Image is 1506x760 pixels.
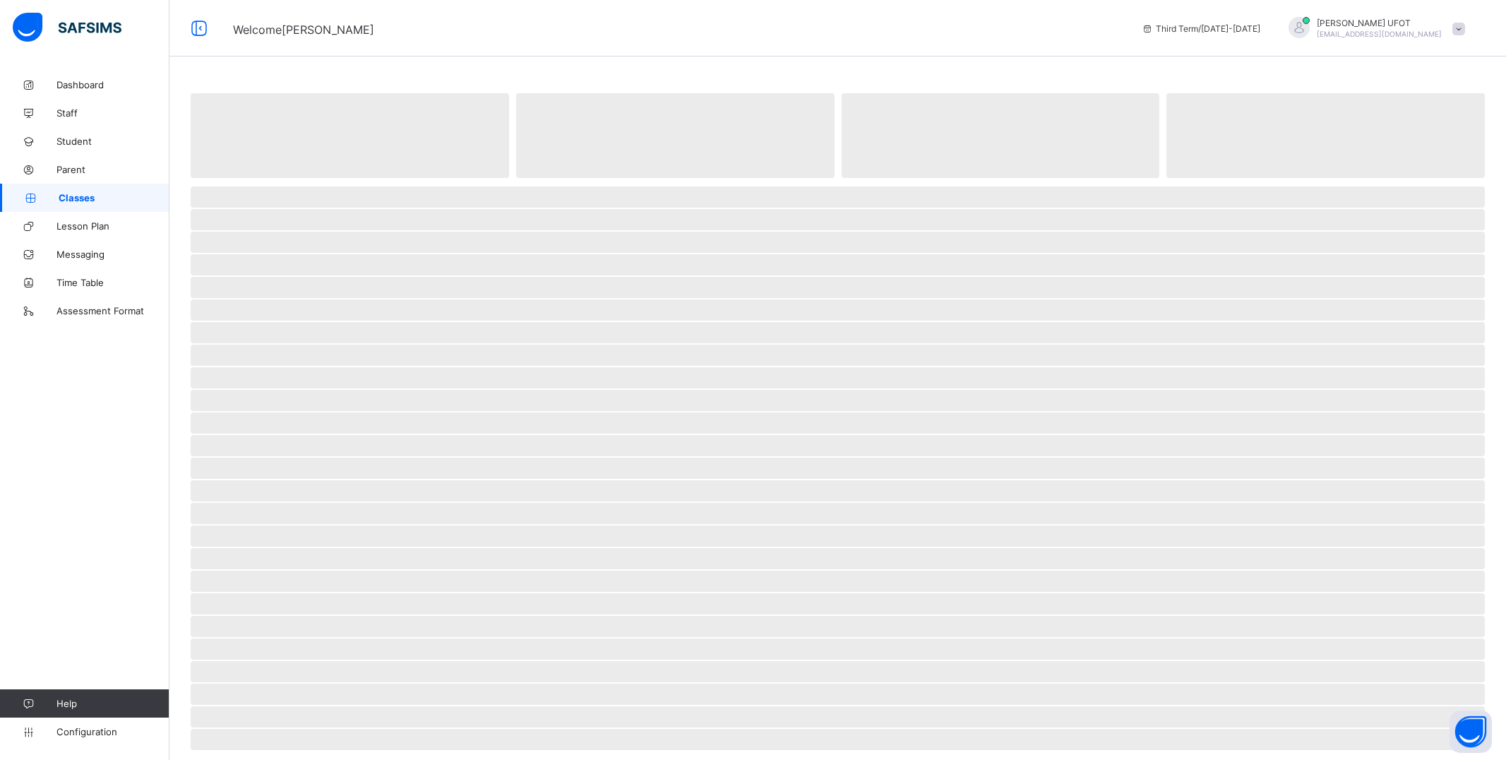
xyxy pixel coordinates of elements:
[191,706,1485,728] span: ‌
[842,93,1160,178] span: ‌
[191,232,1485,253] span: ‌
[13,13,121,42] img: safsims
[516,93,835,178] span: ‌
[1274,17,1472,40] div: GABRIELUFOT
[1166,93,1485,178] span: ‌
[56,220,169,232] span: Lesson Plan
[233,23,374,37] span: Welcome [PERSON_NAME]
[1450,711,1492,753] button: Open asap
[1317,30,1442,38] span: [EMAIL_ADDRESS][DOMAIN_NAME]
[56,79,169,90] span: Dashboard
[191,684,1485,705] span: ‌
[56,726,169,737] span: Configuration
[191,548,1485,569] span: ‌
[191,299,1485,321] span: ‌
[191,390,1485,411] span: ‌
[1317,18,1442,28] span: [PERSON_NAME] UFOT
[191,345,1485,366] span: ‌
[191,412,1485,434] span: ‌
[59,192,169,203] span: Classes
[56,249,169,260] span: Messaging
[56,107,169,119] span: Staff
[191,503,1485,524] span: ‌
[191,254,1485,275] span: ‌
[191,458,1485,479] span: ‌
[191,639,1485,660] span: ‌
[191,435,1485,456] span: ‌
[56,305,169,316] span: Assessment Format
[56,136,169,147] span: Student
[191,93,509,178] span: ‌
[191,480,1485,501] span: ‌
[56,164,169,175] span: Parent
[191,209,1485,230] span: ‌
[1142,23,1260,34] span: session/term information
[191,322,1485,343] span: ‌
[191,526,1485,547] span: ‌
[191,616,1485,637] span: ‌
[56,698,169,709] span: Help
[191,277,1485,298] span: ‌
[191,367,1485,388] span: ‌
[191,571,1485,592] span: ‌
[191,661,1485,682] span: ‌
[191,186,1485,208] span: ‌
[191,593,1485,614] span: ‌
[191,729,1485,750] span: ‌
[56,277,169,288] span: Time Table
